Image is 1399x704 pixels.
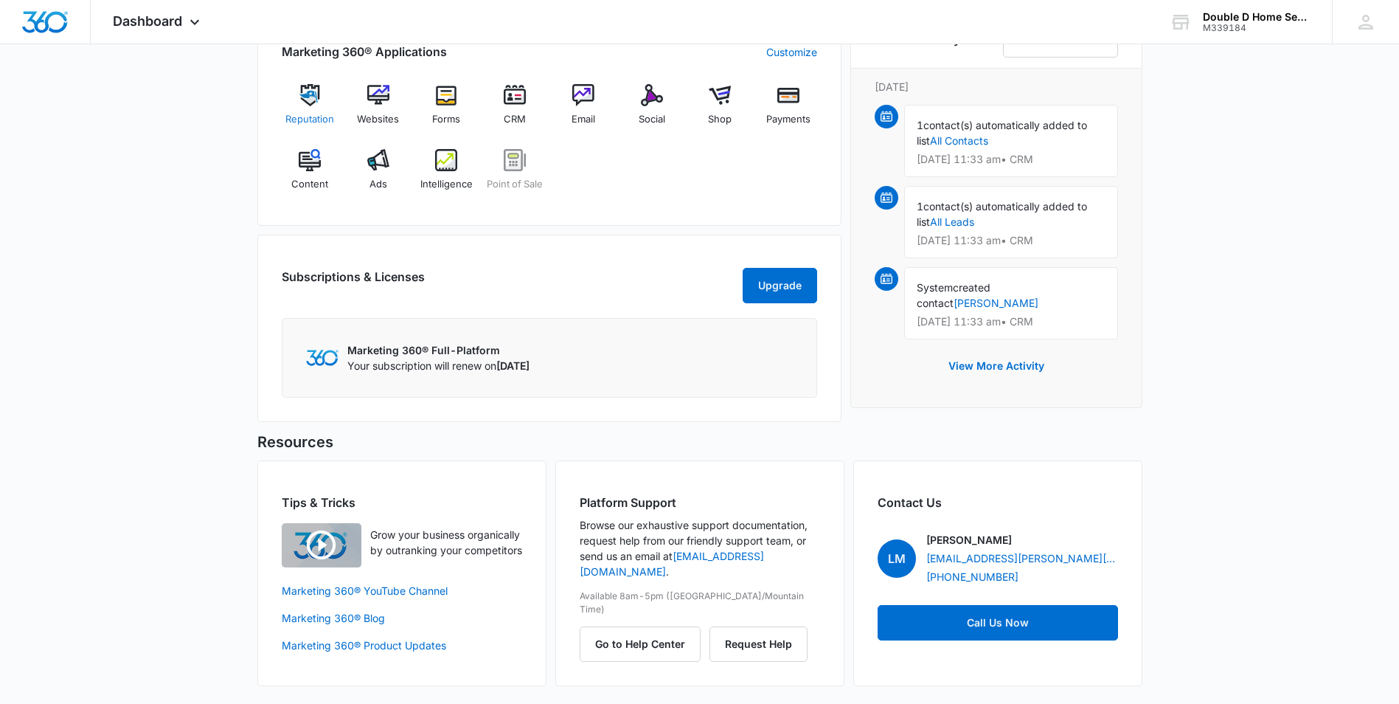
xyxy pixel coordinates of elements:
div: account name [1203,11,1311,23]
span: CRM [504,112,526,127]
p: [PERSON_NAME] [926,532,1012,548]
a: Marketing 360® YouTube Channel [282,583,522,598]
span: Point of Sale [487,177,543,192]
h2: Contact Us [878,494,1118,511]
p: [DATE] 11:33 am • CRM [917,235,1105,246]
a: Ads [350,149,406,202]
h5: Resources [257,431,1142,453]
p: Marketing 360® Full-Platform [347,342,530,358]
a: Request Help [709,638,808,650]
a: [EMAIL_ADDRESS][PERSON_NAME][DOMAIN_NAME] [926,551,1118,566]
span: Content [291,177,328,192]
span: System [917,281,953,294]
span: Payments [766,112,810,127]
span: Reputation [285,112,334,127]
a: Social [623,84,680,137]
a: Marketing 360® Blog [282,610,522,626]
p: Your subscription will renew on [347,358,530,373]
a: All Leads [930,215,974,228]
span: LM [878,539,916,578]
p: Grow your business organically by outranking your competitors [370,527,522,558]
span: Social [639,112,665,127]
span: Email [572,112,595,127]
span: 1 [917,119,923,131]
button: View More Activity [934,348,1059,384]
img: Quick Overview Video [282,523,361,567]
a: All Contacts [930,134,988,147]
a: Email [555,84,612,137]
a: Marketing 360® Product Updates [282,638,522,653]
span: Websites [357,112,399,127]
h2: Subscriptions & Licenses [282,268,425,297]
a: Websites [350,84,406,137]
span: Dashboard [113,13,182,29]
p: [DATE] 11:33 am • CRM [917,154,1105,165]
span: created contact [917,281,990,309]
span: Forms [432,112,460,127]
span: [DATE] [496,359,530,372]
a: Go to Help Center [580,638,709,650]
a: [PHONE_NUMBER] [926,569,1018,584]
a: [PERSON_NAME] [954,297,1038,309]
a: Payments [760,84,817,137]
div: account id [1203,23,1311,33]
button: Upgrade [743,268,817,303]
h2: Platform Support [580,494,820,511]
a: CRM [487,84,544,137]
a: Reputation [282,84,339,137]
a: Point of Sale [487,149,544,202]
button: Request Help [709,627,808,662]
p: Available 8am-5pm ([GEOGRAPHIC_DATA]/Mountain Time) [580,590,820,616]
button: Go to Help Center [580,627,701,662]
p: [DATE] 11:33 am • CRM [917,317,1105,327]
a: Content [282,149,339,202]
a: Customize [766,44,817,60]
a: Call Us Now [878,605,1118,641]
span: Intelligence [420,177,473,192]
p: Browse our exhaustive support documentation, request help from our friendly support team, or send... [580,517,820,579]
span: Ads [369,177,387,192]
h2: Tips & Tricks [282,494,522,511]
a: Shop [692,84,749,137]
a: Intelligence [418,149,475,202]
span: Shop [708,112,732,127]
img: Marketing 360 Logo [306,350,339,365]
span: contact(s) automatically added to list [917,200,1087,228]
a: Forms [418,84,475,137]
span: contact(s) automatically added to list [917,119,1087,147]
h2: Marketing 360® Applications [282,43,447,61]
p: [DATE] [875,79,1118,94]
span: 1 [917,200,923,213]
